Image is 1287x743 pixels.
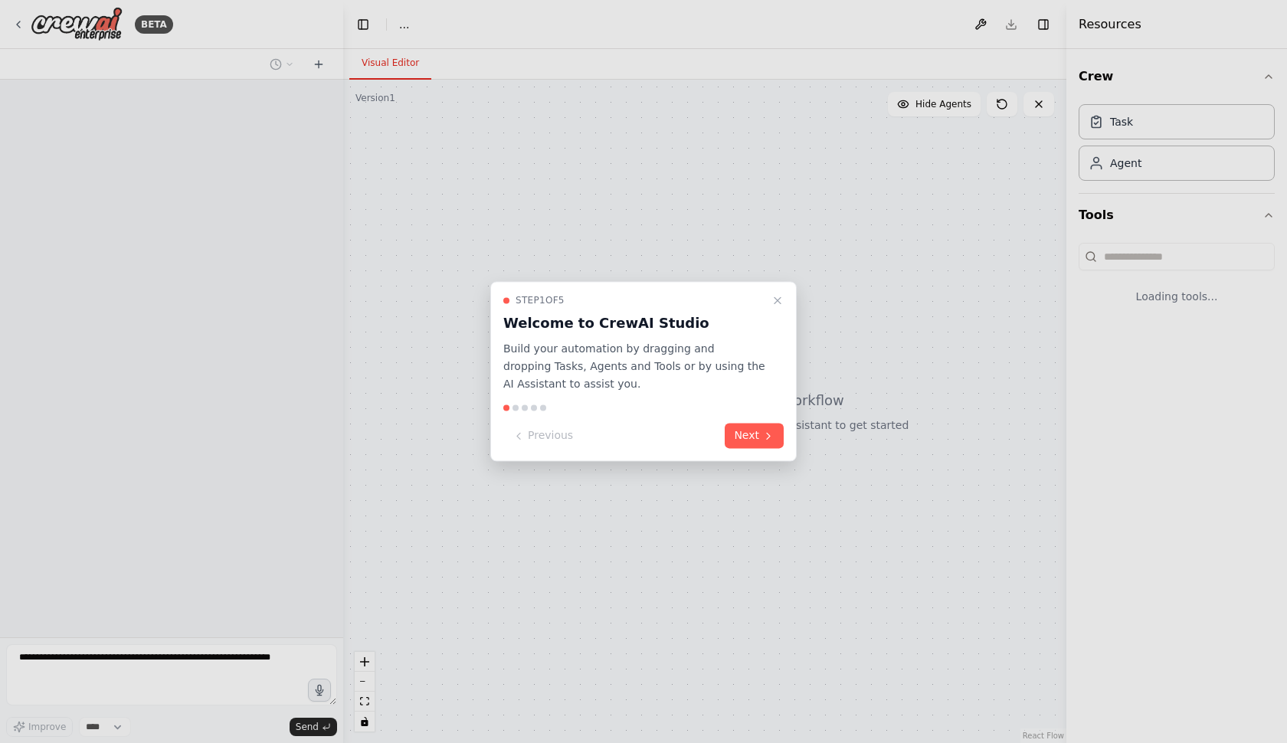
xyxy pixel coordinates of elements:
[503,340,765,392] p: Build your automation by dragging and dropping Tasks, Agents and Tools or by using the AI Assista...
[352,14,374,35] button: Hide left sidebar
[503,424,582,449] button: Previous
[503,313,765,334] h3: Welcome to CrewAI Studio
[725,424,784,449] button: Next
[768,291,787,309] button: Close walkthrough
[516,294,565,306] span: Step 1 of 5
